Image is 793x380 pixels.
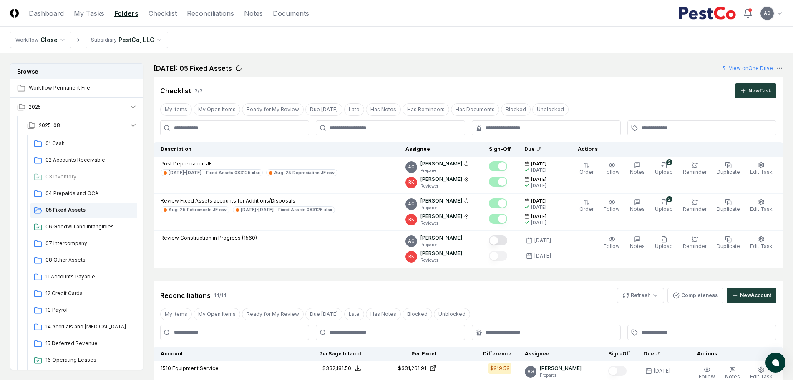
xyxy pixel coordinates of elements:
[617,288,664,303] button: Refresh
[420,205,469,211] p: Preparer
[10,64,143,79] h3: Browse
[489,177,507,187] button: Mark complete
[720,65,773,72] a: View onOne Drive
[322,365,361,372] button: $332,181.50
[45,256,134,264] span: 08 Other Assets
[420,234,462,242] p: [PERSON_NAME]
[527,368,534,375] span: AG
[45,273,134,280] span: 11 Accounts Payable
[29,84,137,92] span: Workflow Permanent File
[727,288,776,303] button: NewAccount
[161,160,337,167] p: Post Depreciation JE
[644,350,677,357] div: Due
[91,36,117,44] div: Subsidiary
[490,365,510,372] div: $919.59
[717,243,740,249] span: Duplicate
[681,234,708,252] button: Reminder
[628,197,647,215] button: Notes
[366,103,401,116] button: Has Notes
[699,373,715,380] span: Follow
[628,160,647,177] button: Notes
[489,235,507,245] button: Mark complete
[501,103,531,116] button: Blocked
[531,182,546,189] div: [DATE]
[715,197,742,215] button: Duplicate
[420,160,462,167] p: [PERSON_NAME]
[420,175,462,183] p: [PERSON_NAME]
[750,373,773,380] span: Edit Task
[750,206,773,212] span: Edit Task
[161,350,287,357] div: Account
[74,8,104,18] a: My Tasks
[717,206,740,212] span: Duplicate
[114,8,138,18] a: Folders
[408,179,414,185] span: RK
[489,161,507,171] button: Mark complete
[241,207,332,213] div: [DATE]-[DATE] - Fixed Assets 083125.xlsx
[30,170,137,185] a: 03 Inventory
[683,169,707,175] span: Reminder
[233,206,335,213] a: [DATE]-[DATE] - Fixed Assets 083125.xlsx
[602,197,622,215] button: Follow
[653,197,675,215] button: 2Upload
[161,365,171,371] span: 1510
[531,213,546,220] span: [DATE]
[604,243,620,249] span: Follow
[748,87,771,95] div: New Task
[735,83,776,98] button: NewTask
[10,9,19,17] img: Logo
[717,169,740,175] span: Duplicate
[30,270,137,285] a: 11 Accounts Payable
[194,87,203,95] div: 3 / 3
[244,8,263,18] a: Notes
[154,142,399,157] th: Description
[531,167,546,173] div: [DATE]
[653,234,675,252] button: Upload
[579,206,594,212] span: Order
[172,365,219,371] span: Equipment Service
[30,253,137,268] a: 08 Other Assets
[681,160,708,177] button: Reminder
[266,169,337,176] a: Aug-25 Depreciation JE.csv
[45,206,134,214] span: 05 Fixed Assets
[45,190,134,197] span: 04 Prepaids and OCA
[604,206,620,212] span: Follow
[10,32,168,48] nav: breadcrumb
[434,308,470,320] button: Unblocked
[482,142,518,157] th: Sign-Off
[242,308,304,320] button: Ready for My Review
[540,365,582,372] p: [PERSON_NAME]
[305,308,342,320] button: Due Today
[366,308,401,320] button: Has Notes
[10,98,144,116] button: 2025
[29,103,41,111] span: 2025
[30,236,137,251] a: 07 Intercompany
[154,63,232,73] h2: [DATE]: 05 Fixed Assets
[571,145,776,153] div: Actions
[420,242,462,248] p: Preparer
[681,197,708,215] button: Reminder
[161,234,257,242] p: Review Construction in Progress (1560)
[344,103,364,116] button: Late
[149,8,177,18] a: Checklist
[725,373,740,380] span: Notes
[30,286,137,301] a: 12 Credit Cards
[160,86,191,96] div: Checklist
[30,353,137,368] a: 16 Operating Leases
[30,153,137,168] a: 02 Accounts Receivable
[748,160,774,177] button: Edit Task
[578,197,595,215] button: Order
[45,323,134,330] span: 14 Accruals and OCL
[653,160,675,177] button: 2Upload
[420,183,469,189] p: Reviewer
[667,288,723,303] button: Completeness
[750,169,773,175] span: Edit Task
[740,292,771,299] div: New Account
[408,164,415,170] span: AG
[655,169,673,175] span: Upload
[305,103,342,116] button: Due Today
[666,159,672,165] div: 2
[602,234,622,252] button: Follow
[534,237,551,244] div: [DATE]
[403,103,449,116] button: Has Reminders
